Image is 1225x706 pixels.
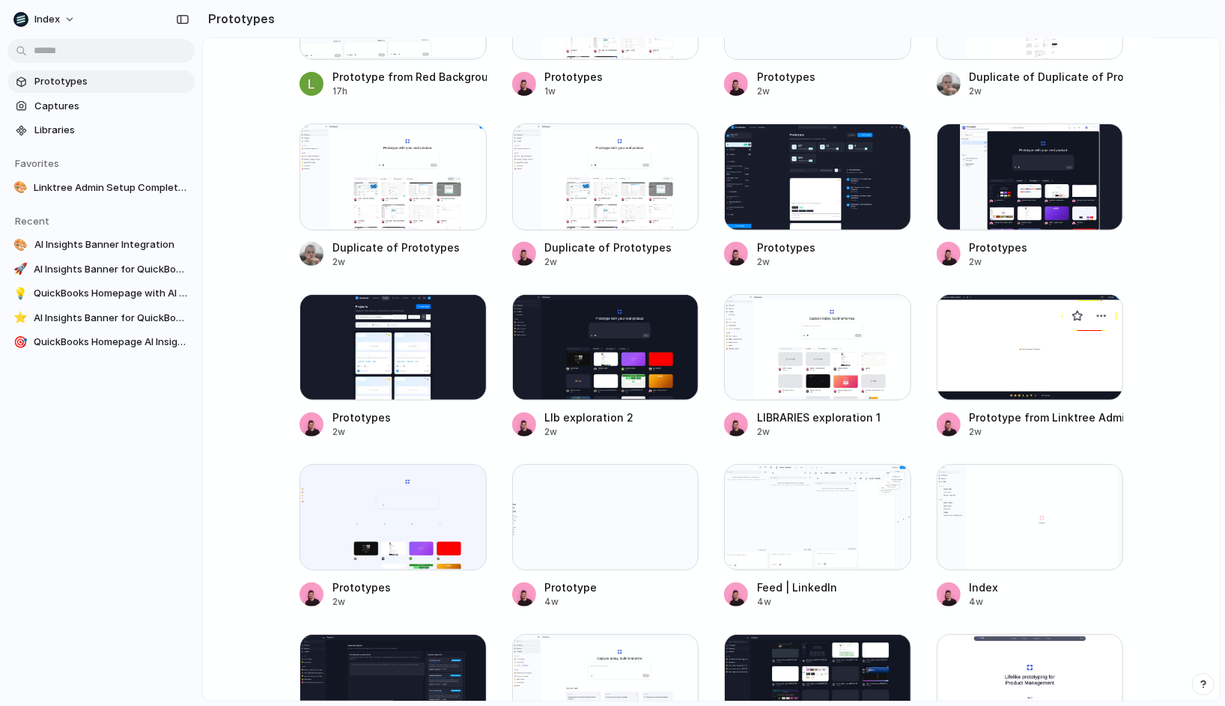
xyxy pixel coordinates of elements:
a: Libraries [7,119,195,141]
a: LIb exploration 2LIb exploration 22w [512,294,699,439]
span: Index [34,12,60,27]
div: 2w [970,425,1124,439]
a: IndexIndex4w [937,464,1124,609]
span: AI Insights Banner for QuickBooks Homepage [34,311,189,326]
div: LIBRARIES exploration 1 [757,410,881,425]
a: Prototypes [7,70,195,93]
a: ⭐AI Insights Banner for QuickBooks Homepage [7,307,195,329]
div: 2w [545,425,634,439]
a: Prototype from Linktree AdminPrototype from Linktree Admin2w [937,294,1124,439]
div: 4w [970,595,999,609]
a: 🎨AI Insights Banner Integration [7,234,195,256]
div: 2w [757,425,881,439]
span: QuickBooks Homepage AI Insights Banner [34,335,189,350]
a: 💡QuickBooks Homepage with AI Insights Banner [7,282,195,305]
a: PrototypesPrototypes2w [937,124,1124,268]
button: Index [7,7,83,31]
div: Duplicate of Duplicate of Prototypes [970,69,1124,85]
div: 💡 [13,286,28,301]
span: Recent [15,215,49,227]
div: LIb exploration 2 [545,410,634,425]
div: ⭐ [13,311,28,326]
div: 4w [757,595,837,609]
div: Prototypes [332,579,391,595]
div: 17h [332,85,487,98]
div: Prototypes [332,410,391,425]
a: PrototypesPrototypes2w [724,124,911,268]
a: 🎨Linktree Admin Setup Completion [7,177,195,199]
div: 2w [970,255,1028,269]
div: Prototypes [545,69,604,85]
div: 2w [970,85,1124,98]
a: PrototypesPrototypes2w [300,464,487,609]
a: PrototypesPrototypes2w [300,294,487,439]
div: Prototype [545,579,598,595]
div: 4w [545,595,598,609]
span: Linktree Admin Setup Completion [34,180,189,195]
div: 🎨 [13,180,28,195]
div: Duplicate of Prototypes [545,240,672,255]
a: 🎯QuickBooks Homepage AI Insights Banner [7,331,195,353]
span: Libraries [34,123,189,138]
span: AI Insights Banner Integration [34,237,189,252]
div: Duplicate of Prototypes [332,240,460,255]
a: PrototypePrototype4w [512,464,699,609]
span: Favorites [15,157,59,169]
a: LIBRARIES exploration 1LIBRARIES exploration 12w [724,294,911,439]
div: Prototype from Linktree Admin [970,410,1124,425]
div: 1w [545,85,604,98]
div: Prototypes [970,240,1028,255]
div: 🎨 [13,237,28,252]
span: Prototypes [34,74,189,89]
a: Captures [7,95,195,118]
span: AI Insights Banner for QuickBooks Homepage [34,262,189,277]
h2: Prototypes [202,10,275,28]
span: Captures [34,99,189,114]
a: Feed | LinkedInFeed | LinkedIn4w [724,464,911,609]
div: 2w [545,255,672,269]
div: Feed | LinkedIn [757,579,837,595]
div: 🎯 [13,335,28,350]
div: Prototypes [757,69,815,85]
span: QuickBooks Homepage with AI Insights Banner [34,286,189,301]
div: 2w [332,595,391,609]
div: Prototypes [757,240,815,255]
div: 2w [757,255,815,269]
div: Index [970,579,999,595]
a: 🚀AI Insights Banner for QuickBooks Homepage [7,258,195,281]
div: Prototype from Red Background Header [332,69,487,85]
div: 🚀 [13,262,28,277]
div: 2w [332,425,391,439]
a: Duplicate of PrototypesDuplicate of Prototypes2w [300,124,487,268]
div: 2w [757,85,815,98]
a: Duplicate of PrototypesDuplicate of Prototypes2w [512,124,699,268]
div: 2w [332,255,460,269]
